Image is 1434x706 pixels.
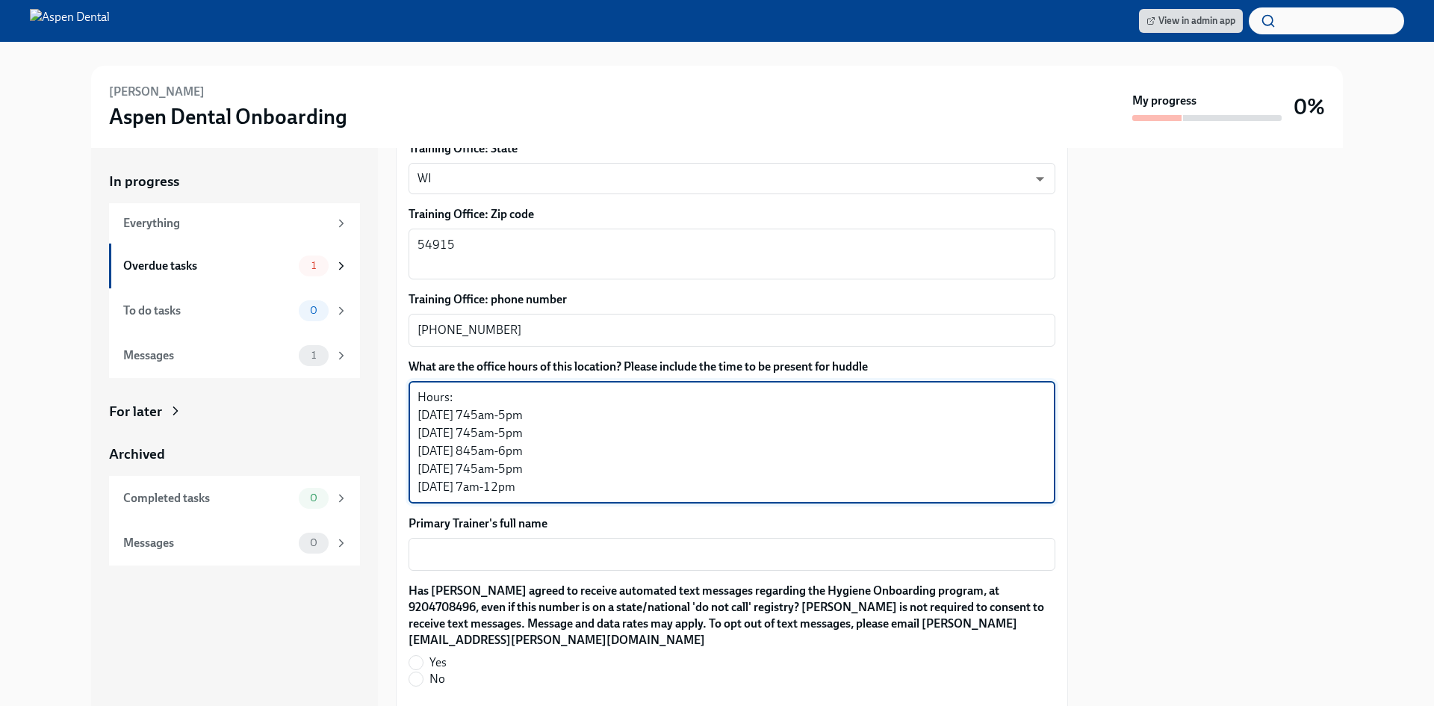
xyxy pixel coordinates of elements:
[109,402,360,421] a: For later
[429,654,447,671] span: Yes
[301,305,326,316] span: 0
[301,537,326,548] span: 0
[409,206,1055,223] label: Training Office: Zip code
[418,321,1046,339] textarea: [PHONE_NUMBER]
[109,172,360,191] a: In progress
[409,163,1055,194] div: WI
[409,140,1055,157] label: Training Office: State
[109,84,205,100] h6: [PERSON_NAME]
[409,291,1055,308] label: Training Office: phone number
[123,347,293,364] div: Messages
[109,288,360,333] a: To do tasks0
[123,215,329,232] div: Everything
[123,490,293,507] div: Completed tasks
[302,260,325,271] span: 1
[123,258,293,274] div: Overdue tasks
[30,9,110,33] img: Aspen Dental
[429,671,445,687] span: No
[123,303,293,319] div: To do tasks
[418,236,1046,272] textarea: 54915
[109,476,360,521] a: Completed tasks0
[109,203,360,244] a: Everything
[301,492,326,504] span: 0
[109,445,360,464] a: Archived
[109,521,360,566] a: Messages0
[109,402,162,421] div: For later
[109,103,347,130] h3: Aspen Dental Onboarding
[109,244,360,288] a: Overdue tasks1
[1146,13,1235,28] span: View in admin app
[1139,9,1243,33] a: View in admin app
[123,535,293,551] div: Messages
[109,333,360,378] a: Messages1
[1132,93,1196,109] strong: My progress
[418,388,1046,496] textarea: Hours: [DATE] 745am-5pm [DATE] 745am-5pm [DATE] 845am-6pm [DATE] 745am-5pm [DATE] 7am-12pm
[302,350,325,361] span: 1
[409,583,1055,648] label: Has [PERSON_NAME] agreed to receive automated text messages regarding the Hygiene Onboarding prog...
[1294,93,1325,120] h3: 0%
[409,359,1055,375] label: What are the office hours of this location? Please include the time to be present for huddle
[409,515,1055,532] label: Primary Trainer's full name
